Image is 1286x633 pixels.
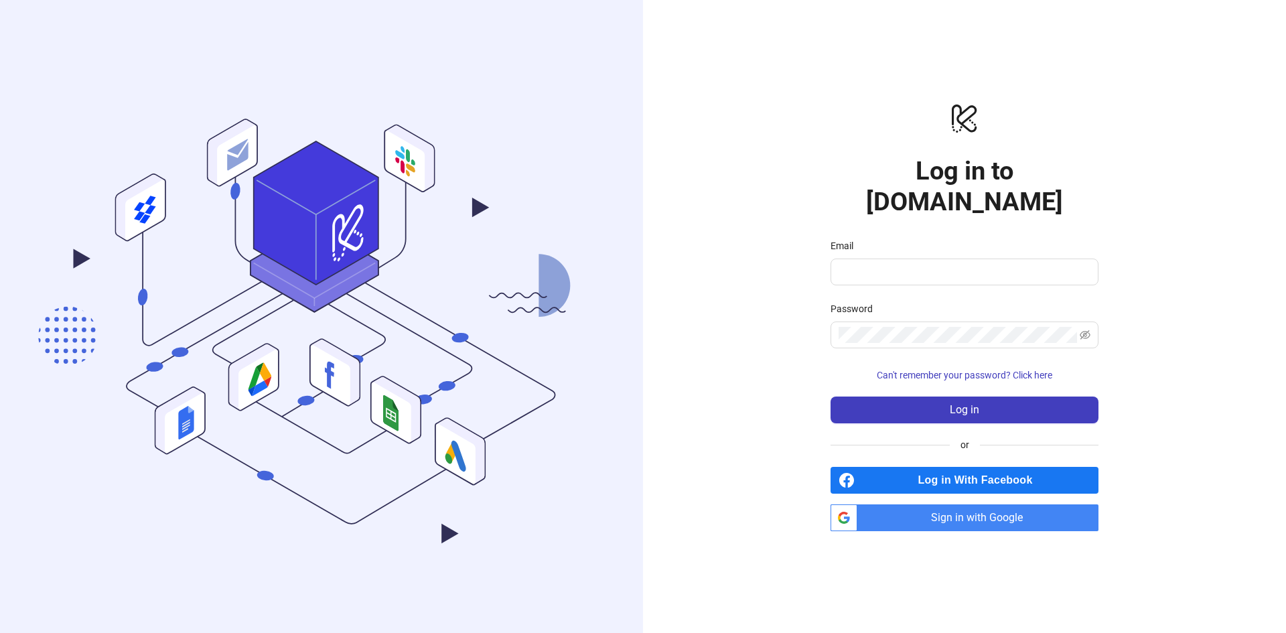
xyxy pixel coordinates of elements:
[860,467,1098,494] span: Log in With Facebook
[831,370,1098,380] a: Can't remember your password? Click here
[839,327,1077,343] input: Password
[831,467,1098,494] a: Log in With Facebook
[831,155,1098,217] h1: Log in to [DOMAIN_NAME]
[831,238,862,253] label: Email
[839,264,1088,280] input: Email
[831,364,1098,386] button: Can't remember your password? Click here
[831,504,1098,531] a: Sign in with Google
[831,397,1098,423] button: Log in
[877,370,1052,380] span: Can't remember your password? Click here
[950,404,979,416] span: Log in
[831,301,881,316] label: Password
[950,437,980,452] span: or
[1080,330,1090,340] span: eye-invisible
[863,504,1098,531] span: Sign in with Google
